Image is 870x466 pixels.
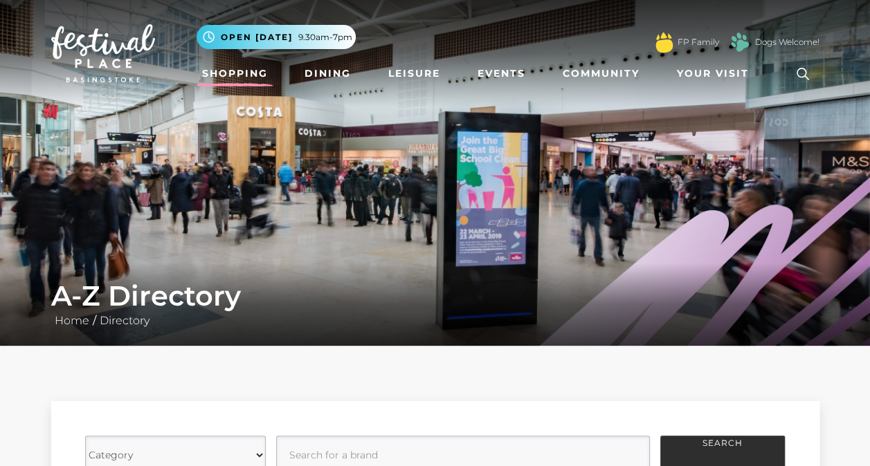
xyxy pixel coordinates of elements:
div: / [41,279,830,329]
a: Shopping [197,61,273,86]
a: Home [51,314,93,327]
a: Dogs Welcome! [755,36,819,48]
a: Directory [96,314,153,327]
a: Events [472,61,531,86]
a: Leisure [383,61,446,86]
img: Festival Place Logo [51,24,155,82]
span: Your Visit [677,66,749,81]
a: Community [557,61,645,86]
button: Open [DATE] 9.30am-7pm [197,25,356,49]
a: FP Family [678,36,719,48]
h1: A-Z Directory [51,279,819,313]
span: Open [DATE] [221,31,293,44]
a: Dining [299,61,356,86]
span: 9.30am-7pm [298,31,352,44]
a: Your Visit [671,61,761,86]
